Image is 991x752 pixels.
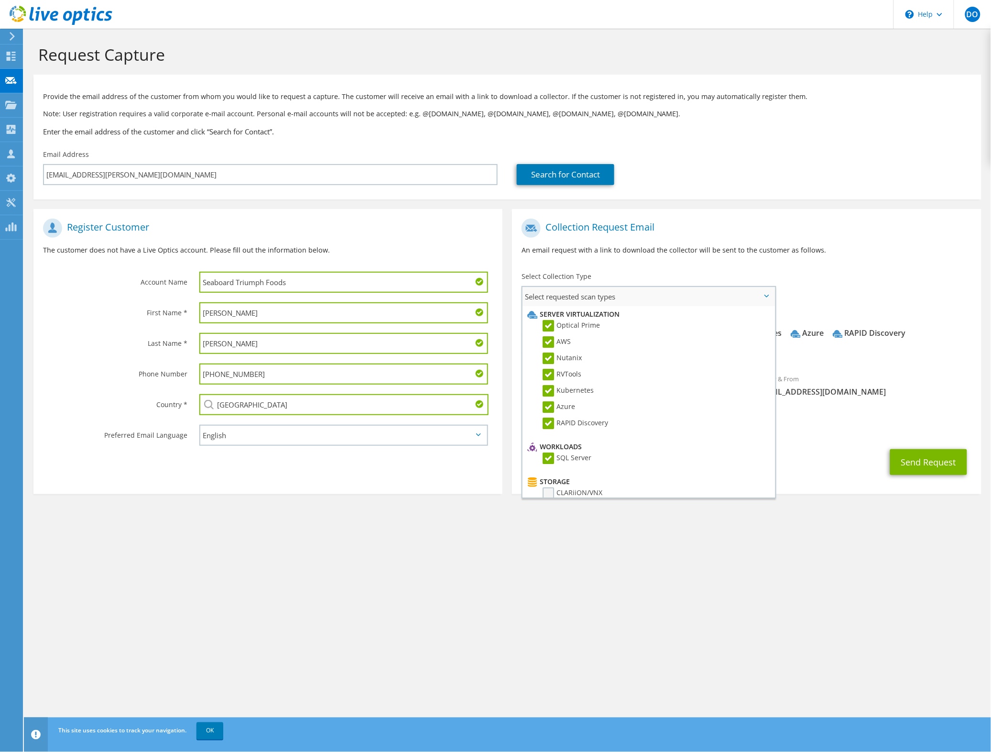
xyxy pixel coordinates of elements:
div: RAPID Discovery [833,328,905,339]
span: Select requested scan types [523,287,774,306]
a: Search for Contact [517,164,614,185]
div: Sender & From [747,369,981,402]
span: [EMAIL_ADDRESS][DOMAIN_NAME] [756,387,972,397]
label: Kubernetes [543,385,594,397]
h1: Collection Request Email [522,219,967,238]
p: Provide the email address of the customer from whom you would like to request a capture. The cust... [43,91,972,102]
label: RVTools [543,369,581,380]
label: Country * [43,394,187,409]
label: SQL Server [543,453,591,464]
button: Send Request [890,449,967,475]
label: First Name * [43,302,187,318]
span: DO [965,7,980,22]
a: OK [196,722,223,740]
div: To [512,369,747,402]
h1: Register Customer [43,219,488,238]
label: Nutanix [543,353,582,364]
svg: \n [905,10,914,19]
span: This site uses cookies to track your navigation. [58,727,186,735]
label: Optical Prime [543,320,600,332]
label: Phone Number [43,364,187,379]
label: Email Address [43,150,89,159]
p: The customer does not have a Live Optics account. Please fill out the information below. [43,245,493,255]
label: Azure [543,401,575,413]
label: Account Name [43,272,187,287]
h1: Request Capture [38,44,972,65]
label: Preferred Email Language [43,425,187,440]
div: Requested Collections [512,310,981,364]
label: Last Name * [43,333,187,348]
label: AWS [543,336,571,348]
label: CLARiiON/VNX [543,487,602,499]
label: RAPID Discovery [543,418,608,429]
li: Server Virtualization [525,309,770,320]
li: Workloads [525,441,770,453]
p: Note: User registration requires a valid corporate e-mail account. Personal e-mail accounts will ... [43,109,972,119]
p: An email request with a link to download the collector will be sent to the customer as follows. [522,245,971,255]
div: CC & Reply To [512,407,981,440]
div: Azure [791,328,824,339]
li: Storage [525,476,770,487]
h3: Enter the email address of the customer and click “Search for Contact”. [43,126,972,137]
label: Select Collection Type [522,272,591,281]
